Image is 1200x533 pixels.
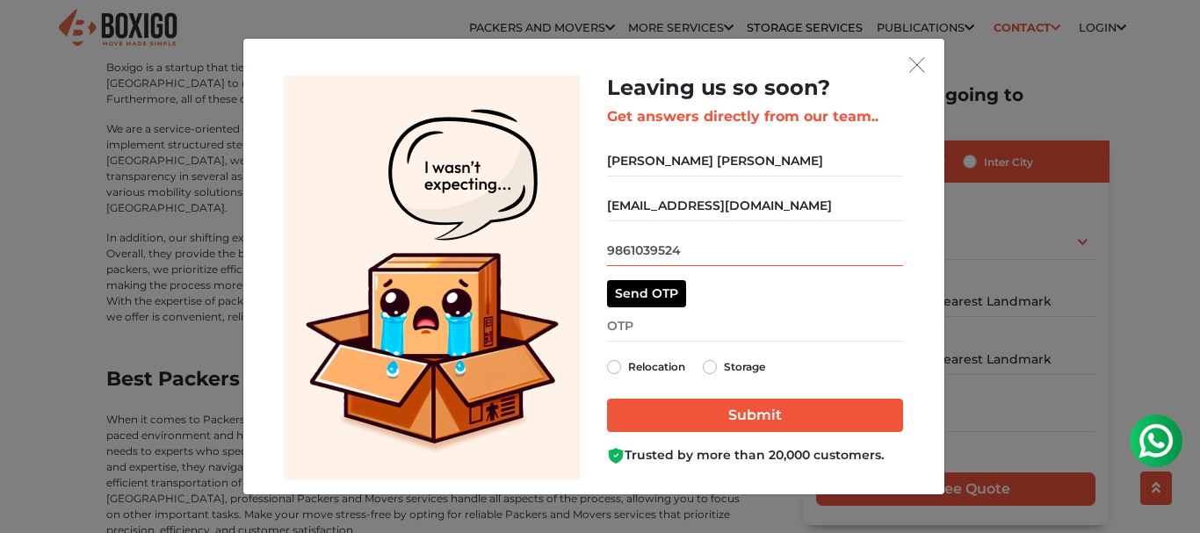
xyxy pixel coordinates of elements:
[607,76,903,101] h2: Leaving us so soon?
[607,146,903,176] input: Your Name
[628,357,685,378] label: Relocation
[607,399,903,432] input: Submit
[607,235,903,266] input: Mobile No
[284,76,581,480] img: Lead Welcome Image
[724,357,765,378] label: Storage
[607,280,686,307] button: Send OTP
[909,57,925,73] img: exit
[607,447,625,465] img: Boxigo Customer Shield
[607,446,903,465] div: Trusted by more than 20,000 customers.
[607,191,903,221] input: Mail Id
[607,311,903,342] input: OTP
[607,108,903,125] h3: Get answers directly from our team..
[18,18,53,53] img: whatsapp-icon.svg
